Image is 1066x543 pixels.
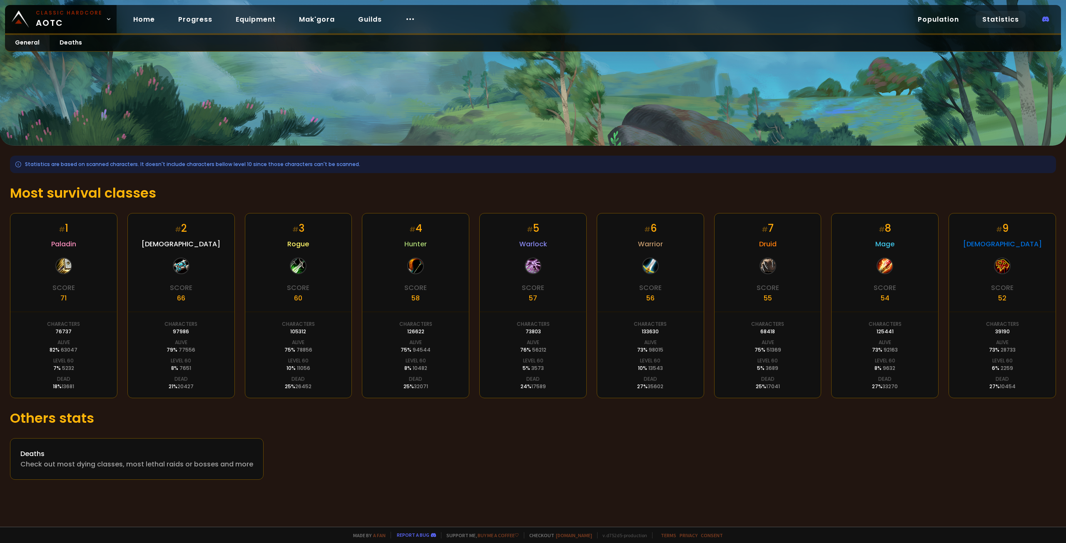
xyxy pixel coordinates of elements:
span: 35602 [648,383,663,390]
div: 25 % [756,383,780,390]
div: 58 [411,293,420,303]
div: 8 % [404,364,427,372]
div: Characters [399,320,432,328]
div: Characters [517,320,550,328]
div: Score [639,283,662,293]
div: 71 [60,293,67,303]
a: Privacy [680,532,697,538]
div: 75 % [755,346,781,354]
div: Score [52,283,75,293]
div: Score [170,283,192,293]
div: Alive [292,339,304,346]
div: Alive [996,339,1009,346]
div: 75 % [284,346,312,354]
div: 10 % [286,364,310,372]
small: # [644,225,650,234]
div: 8 [879,221,891,236]
span: 26452 [295,383,311,390]
div: 5 % [523,364,544,372]
h1: Others stats [10,408,1056,428]
div: Level 60 [53,357,74,364]
div: 73 % [637,346,663,354]
span: 17041 [766,383,780,390]
small: # [996,225,1002,234]
span: Warrior [638,239,663,249]
a: [DOMAIN_NAME] [556,532,592,538]
div: 7 % [53,364,74,372]
div: Characters [869,320,902,328]
div: Level 60 [406,357,426,364]
span: 13681 [62,383,74,390]
small: # [527,225,533,234]
span: Warlock [519,239,547,249]
div: 56 [646,293,655,303]
div: 6 % [992,364,1013,372]
div: Level 60 [640,357,660,364]
div: 21 % [169,383,194,390]
div: Dead [996,375,1009,383]
div: 1 [59,221,68,236]
div: 27 % [637,383,663,390]
a: Home [127,11,162,28]
div: 27 % [989,383,1016,390]
a: Mak'gora [292,11,341,28]
a: Buy me a coffee [478,532,519,538]
div: 73 % [989,346,1016,354]
div: Score [404,283,427,293]
span: 3573 [531,364,544,372]
span: 77556 [179,346,195,353]
small: # [175,225,181,234]
span: 78856 [296,346,312,353]
div: Dead [878,375,892,383]
div: Score [287,283,309,293]
div: 4 [409,221,422,236]
div: Alive [527,339,539,346]
div: Level 60 [523,357,543,364]
span: 7651 [179,364,191,372]
span: 20427 [177,383,194,390]
div: Score [991,283,1014,293]
div: 126622 [407,328,424,335]
div: 6 [644,221,657,236]
span: 11056 [297,364,310,372]
small: # [879,225,885,234]
div: 133630 [642,328,659,335]
div: Characters [164,320,197,328]
div: Level 60 [992,357,1013,364]
span: 56212 [532,346,546,353]
div: 3 [292,221,304,236]
div: Dead [174,375,188,383]
span: Checkout [524,532,592,538]
div: 76 % [520,346,546,354]
span: 3689 [766,364,778,372]
div: Dead [644,375,657,383]
a: Guilds [351,11,389,28]
div: 25 % [403,383,428,390]
div: Score [757,283,779,293]
span: 33270 [882,383,898,390]
div: 27 % [872,383,898,390]
a: Terms [661,532,676,538]
div: 2 [175,221,187,236]
span: 98015 [649,346,663,353]
div: 73 % [872,346,898,354]
span: 51369 [767,346,781,353]
div: 25 % [285,383,311,390]
small: # [292,225,299,234]
span: Support me, [441,532,519,538]
div: 82 % [50,346,77,354]
div: Characters [986,320,1019,328]
div: 10 % [638,364,663,372]
span: v. d752d5 - production [597,532,647,538]
div: Statistics are based on scanned characters. It doesn't include characters bellow level 10 since t... [10,156,1056,173]
div: 7 [762,221,774,236]
div: 73803 [526,328,541,335]
div: 8 % [171,364,191,372]
div: Level 60 [171,357,191,364]
a: Deaths [50,35,92,51]
span: AOTC [36,9,102,29]
small: # [762,225,768,234]
a: Population [911,11,966,28]
a: Report a bug [397,532,429,538]
span: 9632 [883,364,895,372]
